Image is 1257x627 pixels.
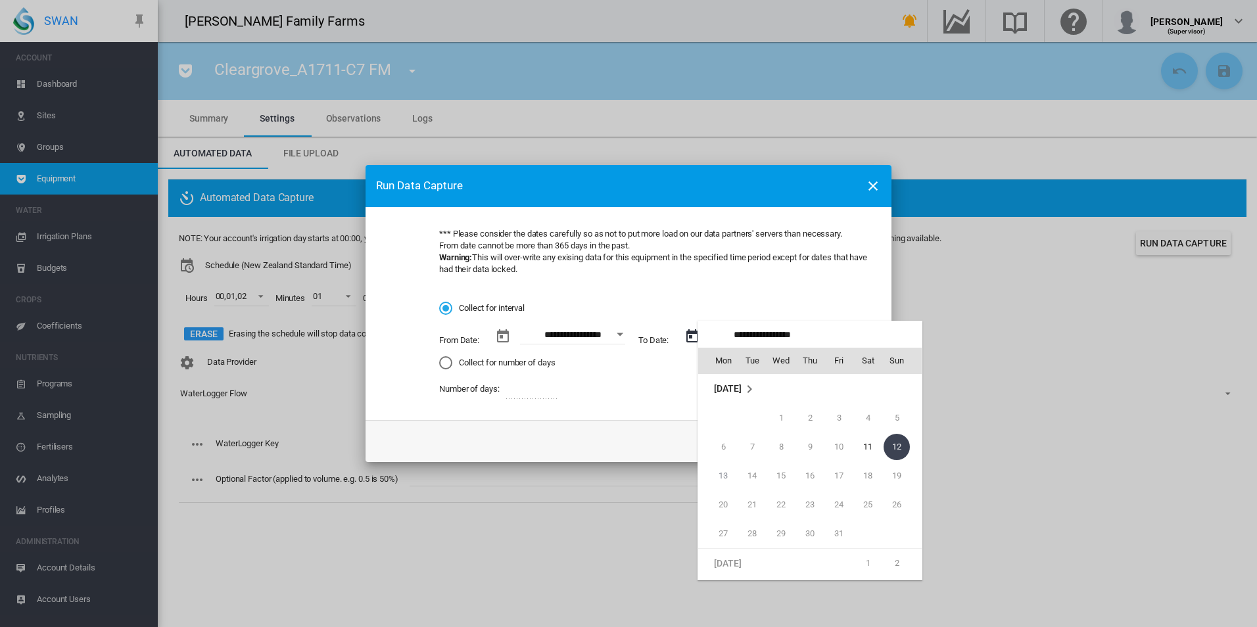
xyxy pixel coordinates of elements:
[698,375,922,404] td: October 2025
[714,383,741,394] span: [DATE]
[824,348,853,374] th: Fri
[882,348,922,374] th: Sun
[853,461,882,490] td: Saturday October 18 2025
[767,432,795,461] td: Wednesday October 8 2025
[882,490,922,519] td: Sunday October 26 2025
[795,490,824,519] td: Thursday October 23 2025
[698,549,922,578] tr: Week 1
[698,461,922,490] tr: Week 3
[795,348,824,374] th: Thu
[853,432,882,461] td: Saturday October 11 2025
[767,461,795,490] td: Wednesday October 15 2025
[698,432,922,461] tr: Week 2
[853,549,882,578] td: Saturday November 1 2025
[738,519,767,549] td: Tuesday October 28 2025
[698,490,922,519] tr: Week 4
[795,404,824,432] td: Thursday October 2 2025
[767,348,795,374] th: Wed
[738,490,767,519] td: Tuesday October 21 2025
[824,432,853,461] td: Friday October 10 2025
[882,461,922,490] td: Sunday October 19 2025
[698,348,738,374] th: Mon
[882,549,922,578] td: Sunday November 2 2025
[698,519,922,549] tr: Week 5
[795,519,824,549] td: Thursday October 30 2025
[824,461,853,490] td: Friday October 17 2025
[698,490,738,519] td: Monday October 20 2025
[698,432,738,461] td: Monday October 6 2025
[698,519,738,549] td: Monday October 27 2025
[795,432,824,461] td: Thursday October 9 2025
[855,434,881,460] span: 11
[824,490,853,519] td: Friday October 24 2025
[824,404,853,432] td: Friday October 3 2025
[884,434,910,460] span: 12
[795,461,824,490] td: Thursday October 16 2025
[882,404,922,432] td: Sunday October 5 2025
[824,519,853,549] td: Friday October 31 2025
[767,490,795,519] td: Wednesday October 22 2025
[698,348,922,580] md-calendar: Calendar
[853,348,882,374] th: Sat
[853,404,882,432] td: Saturday October 4 2025
[738,432,767,461] td: Tuesday October 7 2025
[767,519,795,549] td: Wednesday October 29 2025
[698,375,922,404] tr: Week undefined
[882,432,922,461] td: Sunday October 12 2025
[738,461,767,490] td: Tuesday October 14 2025
[738,348,767,374] th: Tue
[698,461,738,490] td: Monday October 13 2025
[853,490,882,519] td: Saturday October 25 2025
[698,404,922,432] tr: Week 1
[767,404,795,432] td: Wednesday October 1 2025
[714,558,741,569] span: [DATE]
